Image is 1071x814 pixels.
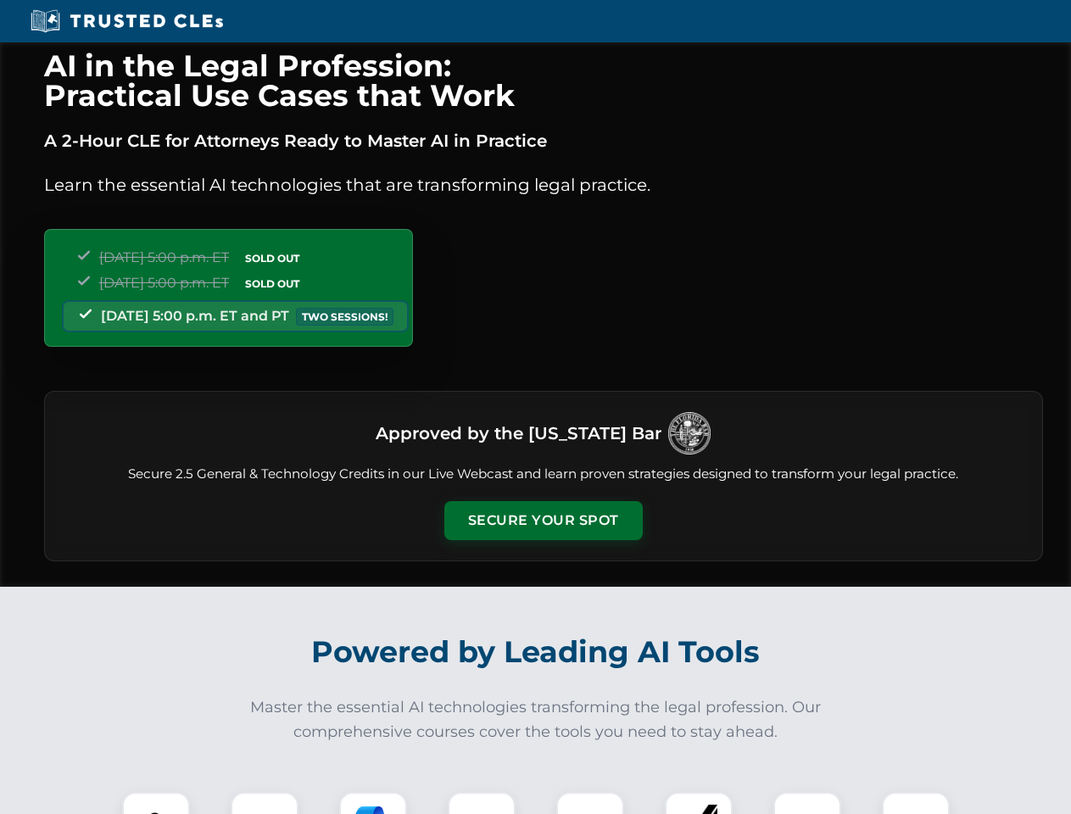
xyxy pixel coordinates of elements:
span: SOLD OUT [239,249,305,267]
img: Logo [668,412,711,454]
p: A 2-Hour CLE for Attorneys Ready to Master AI in Practice [44,127,1043,154]
span: SOLD OUT [239,275,305,293]
span: [DATE] 5:00 p.m. ET [99,275,229,291]
span: [DATE] 5:00 p.m. ET [99,249,229,265]
img: Trusted CLEs [25,8,228,34]
h2: Powered by Leading AI Tools [66,622,1006,682]
p: Master the essential AI technologies transforming the legal profession. Our comprehensive courses... [239,695,833,744]
h3: Approved by the [US_STATE] Bar [376,418,661,449]
p: Secure 2.5 General & Technology Credits in our Live Webcast and learn proven strategies designed ... [65,465,1022,484]
h1: AI in the Legal Profession: Practical Use Cases that Work [44,51,1043,110]
p: Learn the essential AI technologies that are transforming legal practice. [44,171,1043,198]
button: Secure Your Spot [444,501,643,540]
